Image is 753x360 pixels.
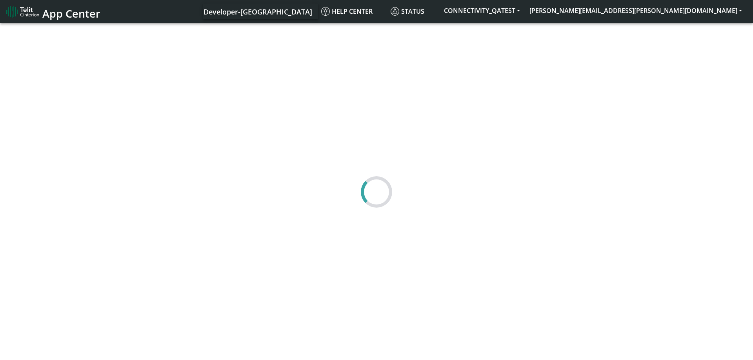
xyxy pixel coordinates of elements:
a: App Center [6,3,99,20]
span: Status [391,7,424,16]
img: logo-telit-cinterion-gw-new.png [6,5,39,18]
a: Status [387,4,439,19]
span: App Center [42,6,100,21]
span: Developer-[GEOGRAPHIC_DATA] [204,7,312,16]
a: Help center [318,4,387,19]
span: Help center [321,7,373,16]
img: status.svg [391,7,399,16]
img: knowledge.svg [321,7,330,16]
button: CONNECTIVITY_QATEST [439,4,525,18]
button: [PERSON_NAME][EMAIL_ADDRESS][PERSON_NAME][DOMAIN_NAME] [525,4,747,18]
a: Your current platform instance [203,4,312,19]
